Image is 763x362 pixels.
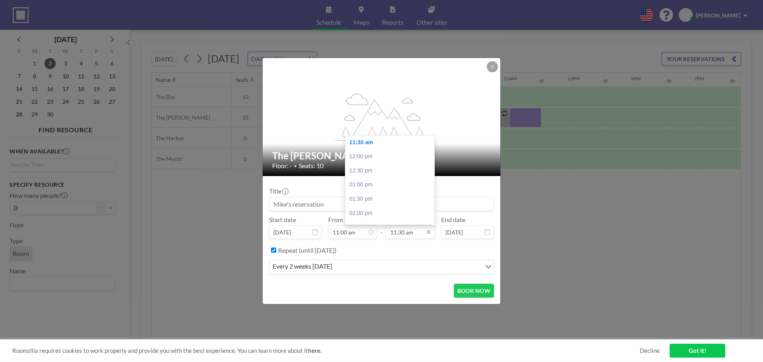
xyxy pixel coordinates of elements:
div: 02:00 pm [345,206,438,221]
input: Mike's reservation [269,197,494,211]
a: Got it! [670,344,725,358]
a: Decline [640,347,660,354]
div: 12:30 pm [345,164,438,178]
a: here. [308,347,321,354]
label: Title [269,187,288,195]
span: every 2 weeks [DATE] [271,262,334,272]
button: BOOK NOW [454,284,494,298]
span: Roomzilla requires cookies to work properly and provide you with the best experience. You can lea... [12,347,640,354]
div: Search for option [269,260,494,274]
div: 02:30 pm [345,220,438,234]
label: End date [441,216,465,224]
span: • [294,163,297,169]
span: Seats: 10 [299,162,323,170]
input: Search for option [335,262,480,272]
h2: The [PERSON_NAME] [272,150,492,162]
div: 12:00 pm [345,149,438,164]
div: 01:00 pm [345,178,438,192]
label: Start date [269,216,296,224]
span: - [380,219,383,236]
label: Repeat (until [DATE]) [278,246,337,254]
span: Floor: - [272,162,292,170]
div: 11:30 am [345,136,438,150]
label: From [328,216,343,224]
div: 01:30 pm [345,192,438,206]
